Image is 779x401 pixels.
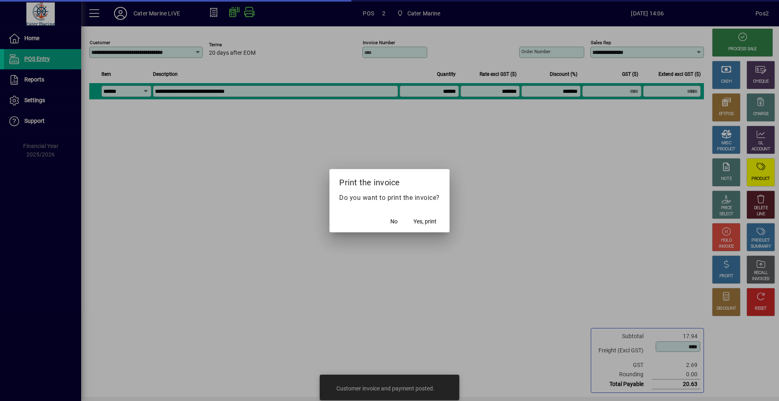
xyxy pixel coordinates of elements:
h2: Print the invoice [329,169,450,193]
span: Yes, print [413,217,437,226]
p: Do you want to print the invoice? [339,193,440,203]
button: No [381,214,407,229]
button: Yes, print [410,214,440,229]
span: No [390,217,398,226]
